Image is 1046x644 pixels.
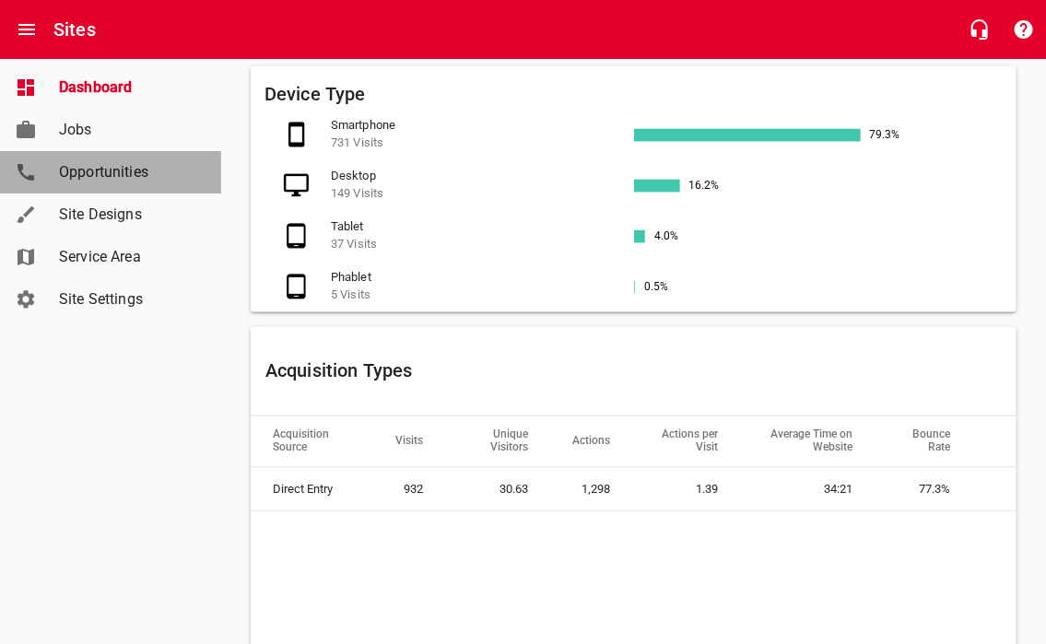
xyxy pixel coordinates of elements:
[59,204,199,226] span: Site Designs
[865,129,953,142] div: 79.3%
[331,269,605,287] span: Phablet
[550,416,632,468] th: Actions
[650,230,737,243] div: 4.0%
[331,168,605,186] span: Desktop
[331,135,605,153] p: 731 Visits
[550,468,632,512] td: 1,298
[685,180,772,193] div: 16.2%
[284,275,309,299] img: phablet.png
[1002,7,1046,52] button: Support Portal
[265,357,1002,386] h6: Acquisition Types
[53,15,96,44] h6: Sites
[284,173,309,198] img: desktop.png
[284,224,309,249] img: tablet.png
[331,287,605,305] p: 5 Visits
[876,416,972,468] th: Bounce Rate
[279,118,312,151] div: Smartphone
[331,218,605,237] span: Tablet
[279,270,312,303] div: Phablet
[5,7,49,52] button: Open drawer
[331,236,605,254] p: 37 Visits
[59,76,199,99] span: Dashboard
[876,468,972,512] td: 77.3%
[373,468,445,512] td: 932
[279,169,312,202] div: Desktop
[632,416,740,468] th: Actions per Visit
[632,468,740,512] td: 1.39
[445,416,550,468] th: Unique Visitors
[373,416,445,468] th: Visits
[264,80,1003,110] h6: Device Type
[59,288,199,310] span: Site Settings
[59,246,199,268] span: Service Area
[331,185,605,204] p: 149 Visits
[59,119,199,141] span: Jobs
[251,416,373,468] th: Acquisition Source
[445,468,550,512] td: 30.63
[740,468,875,512] td: 34:21
[958,7,1002,52] button: Live Chat
[284,123,309,147] img: smartphone.png
[279,219,312,252] div: Tablet
[251,468,373,512] td: Direct Entry
[59,161,199,183] span: Opportunities
[640,281,727,294] div: 0.5%
[740,416,875,468] th: Average Time on Website
[331,117,605,135] span: Smartphone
